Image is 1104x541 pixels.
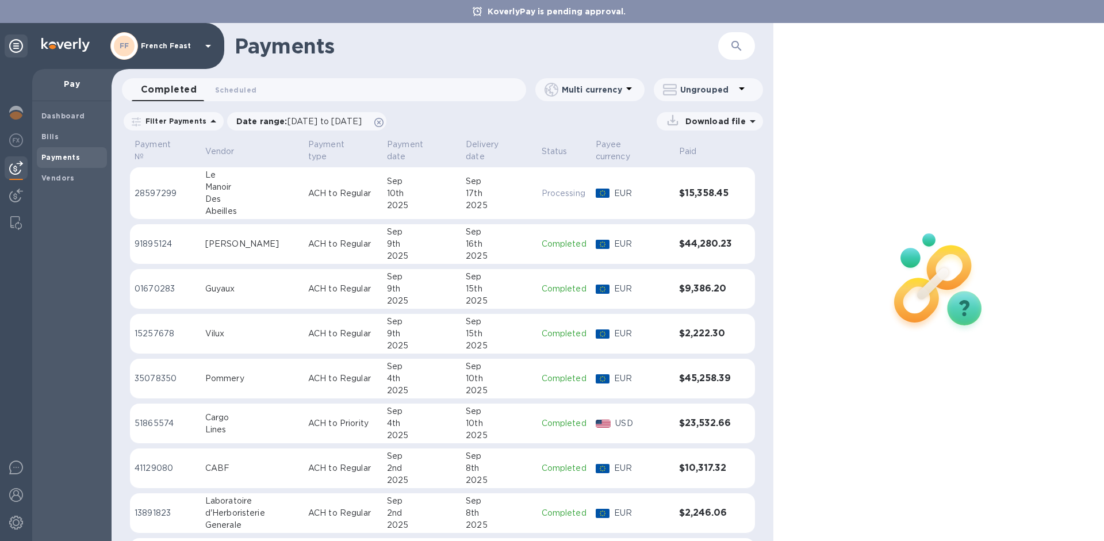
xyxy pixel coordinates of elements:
[679,188,732,199] h3: $15,358.45
[596,420,611,428] img: USD
[41,78,102,90] p: Pay
[308,328,378,340] p: ACH to Regular
[466,139,532,163] span: Delivery date
[614,187,670,199] p: EUR
[205,328,299,340] div: Vilux
[679,328,732,339] h3: $2,222.30
[466,139,517,163] p: Delivery date
[227,112,386,131] div: Date range:[DATE] to [DATE]
[387,139,457,163] span: Payment date
[308,139,378,163] span: Payment type
[680,84,735,95] p: Ungrouped
[41,112,85,120] b: Dashboard
[387,373,457,385] div: 4th
[205,169,299,181] div: Le
[542,462,586,474] p: Completed
[387,226,457,238] div: Sep
[387,139,442,163] p: Payment date
[215,84,256,96] span: Scheduled
[308,507,378,519] p: ACH to Regular
[542,417,586,429] p: Completed
[466,199,532,212] div: 2025
[41,132,59,141] b: Bills
[308,462,378,474] p: ACH to Regular
[205,238,299,250] div: [PERSON_NAME]
[205,462,299,474] div: CABF
[141,116,206,126] p: Filter Payments
[466,295,532,307] div: 2025
[679,145,697,158] p: Paid
[41,174,75,182] b: Vendors
[387,316,457,328] div: Sep
[135,507,196,519] p: 13891823
[542,328,586,340] p: Completed
[679,145,712,158] span: Paid
[466,238,532,250] div: 16th
[120,41,129,50] b: FF
[387,175,457,187] div: Sep
[562,84,622,95] p: Multi currency
[387,507,457,519] div: 2nd
[542,187,586,199] p: Processing
[466,316,532,328] div: Sep
[387,474,457,486] div: 2025
[542,238,586,250] p: Completed
[466,328,532,340] div: 15th
[387,199,457,212] div: 2025
[205,519,299,531] div: Generale
[482,6,632,17] p: KoverlyPay is pending approval.
[135,373,196,385] p: 35078350
[287,117,362,126] span: [DATE] to [DATE]
[387,271,457,283] div: Sep
[466,340,532,352] div: 2025
[466,271,532,283] div: Sep
[596,139,655,163] p: Payee currency
[205,495,299,507] div: Laboratoire
[387,495,457,507] div: Sep
[614,507,670,519] p: EUR
[466,474,532,486] div: 2025
[387,429,457,442] div: 2025
[466,417,532,429] div: 10th
[466,283,532,295] div: 15th
[308,238,378,250] p: ACH to Regular
[141,42,198,50] p: French Feast
[205,145,235,158] p: Vendor
[135,187,196,199] p: 28597299
[679,373,732,384] h3: $45,258.39
[308,187,378,199] p: ACH to Regular
[205,283,299,295] div: Guyaux
[41,38,90,52] img: Logo
[679,508,732,519] h3: $2,246.06
[205,205,299,217] div: Abeilles
[387,450,457,462] div: Sep
[679,239,732,250] h3: $44,280.23
[5,34,28,57] div: Unpin categories
[542,507,586,519] p: Completed
[387,295,457,307] div: 2025
[466,226,532,238] div: Sep
[135,462,196,474] p: 41129080
[387,360,457,373] div: Sep
[387,405,457,417] div: Sep
[542,283,586,295] p: Completed
[542,145,582,158] span: Status
[387,187,457,199] div: 10th
[466,405,532,417] div: Sep
[205,507,299,519] div: d'Herboristerie
[466,385,532,397] div: 2025
[466,495,532,507] div: Sep
[542,373,586,385] p: Completed
[9,133,23,147] img: Foreign exchange
[679,418,732,429] h3: $23,532.66
[614,283,670,295] p: EUR
[466,507,532,519] div: 8th
[387,519,457,531] div: 2025
[387,250,457,262] div: 2025
[466,519,532,531] div: 2025
[681,116,746,127] p: Download file
[308,283,378,295] p: ACH to Regular
[387,417,457,429] div: 4th
[387,385,457,397] div: 2025
[615,417,669,429] p: USD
